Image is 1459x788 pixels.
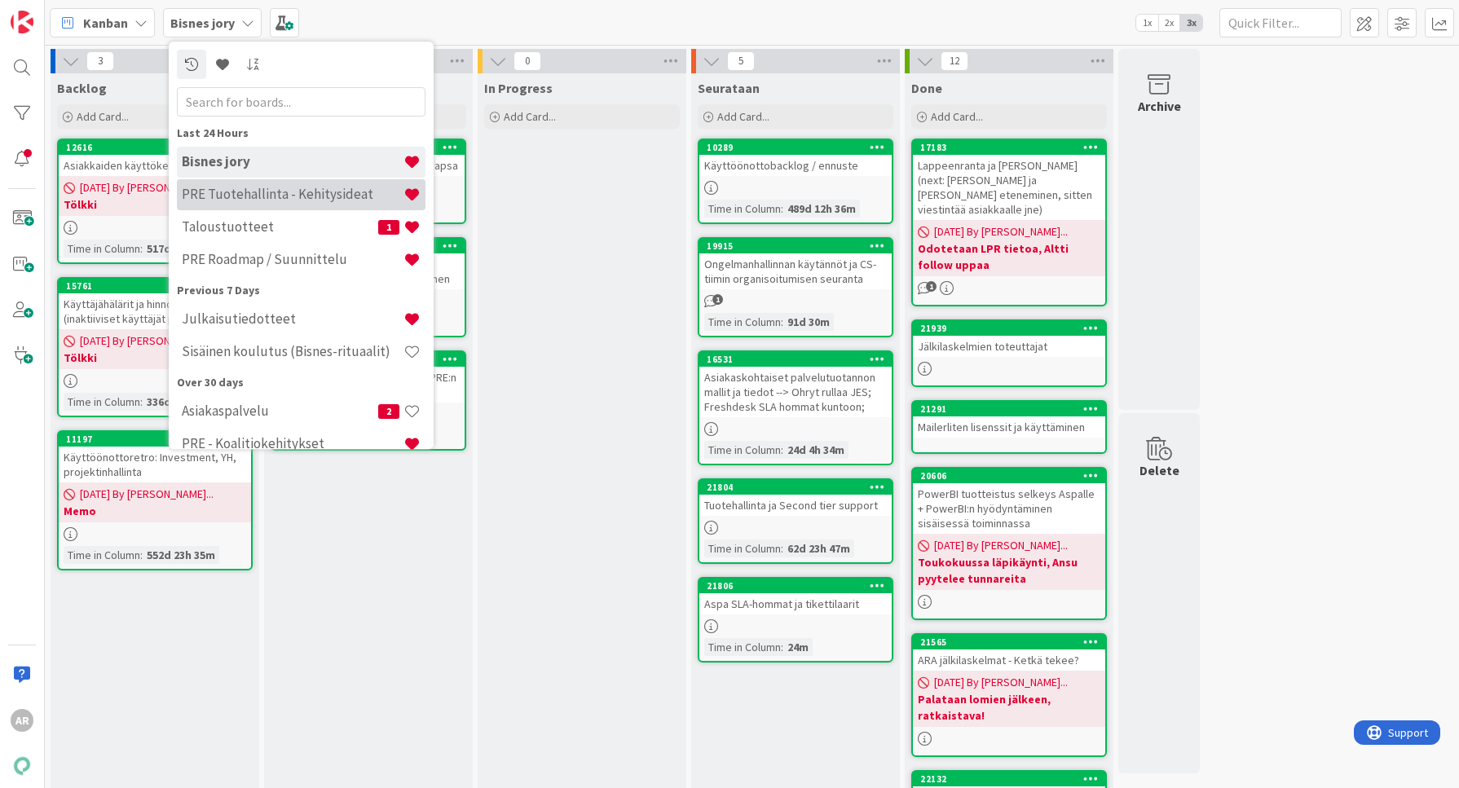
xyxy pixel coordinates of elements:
h4: PRE Tuotehallinta - Kehitysideat [182,186,403,202]
div: Ongelmanhallinnan käytännöt ja CS-tiimin organisoitumisen seuranta [699,253,892,289]
span: In Progress [484,80,553,96]
span: [DATE] By [PERSON_NAME]... [934,223,1068,240]
h4: Sisäinen koulutus (Bisnes-rituaalit) [182,343,403,359]
div: 62d 23h 47m [783,539,854,557]
span: 1x [1136,15,1158,31]
h4: Julkaisutiedotteet [182,310,403,327]
span: 5 [727,51,755,71]
input: Quick Filter... [1219,8,1342,37]
div: 21804 [699,480,892,495]
a: 17183Lappeenranta ja [PERSON_NAME] (next: [PERSON_NAME] ja [PERSON_NAME] eteneminen, sitten viest... [911,139,1107,306]
div: Mailerliten lisenssit ja käyttäminen [913,416,1105,438]
div: Time in Column [704,539,781,557]
a: 16531Asiakaskohtaiset palvelutuotannon mallit ja tiedot --> Ohryt rullaa JES; Freshdesk SLA homma... [698,350,893,465]
span: Add Card... [931,109,983,124]
div: 21804 [707,482,892,493]
div: Lappeenranta ja [PERSON_NAME] (next: [PERSON_NAME] ja [PERSON_NAME] eteneminen, sitten viestintää... [913,155,1105,220]
span: 1 [712,294,723,305]
div: 16531 [707,354,892,365]
div: 21806Aspa SLA-hommat ja tikettilaarit [699,579,892,614]
div: 21806 [699,579,892,593]
span: 2 [378,404,399,419]
div: 22132 [920,773,1105,785]
div: 10289 [699,140,892,155]
div: Tuotehallinta ja Second tier support [699,495,892,516]
span: Done [911,80,942,96]
a: 12616Asiakkaiden käyttökertojen seuranta[DATE] By [PERSON_NAME]...TölkkiTime in Column:517d 23h 57m [57,139,253,264]
div: 489d 12h 36m [783,200,860,218]
div: Time in Column [64,546,140,564]
div: 16531 [699,352,892,367]
div: Asiakkaiden käyttökertojen seuranta [59,155,251,176]
div: 20606PowerBI tuotteistus selkeys Aspalle + PowerBI:n hyödyntäminen sisäisessä toiminnassa [913,469,1105,534]
span: 1 [378,220,399,235]
span: Seurataan [698,80,760,96]
span: : [140,240,143,258]
b: Bisnes jory [170,15,235,31]
div: 91d 30m [783,313,834,331]
div: 21939 [913,321,1105,336]
span: [DATE] By [PERSON_NAME]... [80,179,214,196]
div: 21565 [920,636,1105,648]
a: 15761Käyttäjähälärit ja hinnoittelu (inaktiiviset käyttäjät pohdinta!)[DATE] By [PERSON_NAME]...T... [57,277,253,417]
div: 21806 [707,580,892,592]
a: 11197Käyttöönottoretro: Investment, YH, projektinhallinta[DATE] By [PERSON_NAME]...MemoTime in Co... [57,430,253,570]
div: 336d 44m [143,393,199,411]
h4: PRE - Koalitiokehitykset [182,435,403,451]
div: 22132 [913,772,1105,786]
div: 20606 [920,470,1105,482]
div: 552d 23h 35m [143,546,219,564]
div: Time in Column [64,393,140,411]
div: 12616Asiakkaiden käyttökertojen seuranta [59,140,251,176]
a: 21565ARA jälkilaskelmat - Ketkä tekee?[DATE] By [PERSON_NAME]...Palataan lomien jälkeen, ratkaist... [911,633,1107,757]
div: Asiakaskohtaiset palvelutuotannon mallit ja tiedot --> Ohryt rullaa JES; Freshdesk SLA hommat kun... [699,367,892,417]
div: AR [11,709,33,732]
div: 21939 [920,323,1105,334]
div: 21291 [920,403,1105,415]
span: : [781,200,783,218]
a: 21939Jälkilaskelmien toteuttajat [911,319,1107,387]
div: 11197 [59,432,251,447]
div: 16531Asiakaskohtaiset palvelutuotannon mallit ja tiedot --> Ohryt rullaa JES; Freshdesk SLA homma... [699,352,892,417]
div: Time in Column [704,638,781,656]
a: 10289Käyttöönottobacklog / ennusteTime in Column:489d 12h 36m [698,139,893,224]
div: 11197Käyttöönottoretro: Investment, YH, projektinhallinta [59,432,251,482]
div: Over 30 days [177,374,425,391]
b: Palataan lomien jälkeen, ratkaistava! [918,691,1100,724]
a: 21804Tuotehallinta ja Second tier supportTime in Column:62d 23h 47m [698,478,893,564]
div: 21565 [913,635,1105,649]
div: Last 24 Hours [177,125,425,142]
a: 19915Ongelmanhallinnan käytännöt ja CS-tiimin organisoitumisen seurantaTime in Column:91d 30m [698,237,893,337]
a: 21806Aspa SLA-hommat ja tikettilaaritTime in Column:24m [698,577,893,663]
span: : [781,313,783,331]
div: Käyttöönottoretro: Investment, YH, projektinhallinta [59,447,251,482]
b: Toukokuussa läpikäynti, Ansu pyytelee tunnareita [918,554,1100,587]
a: 21291Mailerliten lisenssit ja käyttäminen [911,400,1107,454]
span: Add Card... [504,109,556,124]
div: Käyttäjähälärit ja hinnoittelu (inaktiiviset käyttäjät pohdinta!) [59,293,251,329]
span: : [781,638,783,656]
input: Search for boards... [177,87,425,117]
span: 0 [514,51,541,71]
div: 15761 [59,279,251,293]
h4: Taloustuotteet [182,218,378,235]
span: Backlog [57,80,107,96]
span: Kanban [83,13,128,33]
a: 20606PowerBI tuotteistus selkeys Aspalle + PowerBI:n hyödyntäminen sisäisessä toiminnassa[DATE] B... [911,467,1107,620]
div: PowerBI tuotteistus selkeys Aspalle + PowerBI:n hyödyntäminen sisäisessä toiminnassa [913,483,1105,534]
div: Time in Column [704,313,781,331]
div: 21939Jälkilaskelmien toteuttajat [913,321,1105,357]
div: 21291 [913,402,1105,416]
span: Support [34,2,74,22]
b: Tölkki [64,196,246,213]
span: [DATE] By [PERSON_NAME]... [80,486,214,503]
div: 15761 [66,280,251,292]
b: Tölkki [64,350,246,366]
span: : [140,546,143,564]
div: 10289Käyttöönottobacklog / ennuste [699,140,892,176]
div: 24m [783,638,813,656]
div: Previous 7 Days [177,282,425,299]
span: 3x [1180,15,1202,31]
h4: Bisnes jory [182,153,403,169]
b: Odotetaan LPR tietoa, Altti follow uppaa [918,240,1100,273]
